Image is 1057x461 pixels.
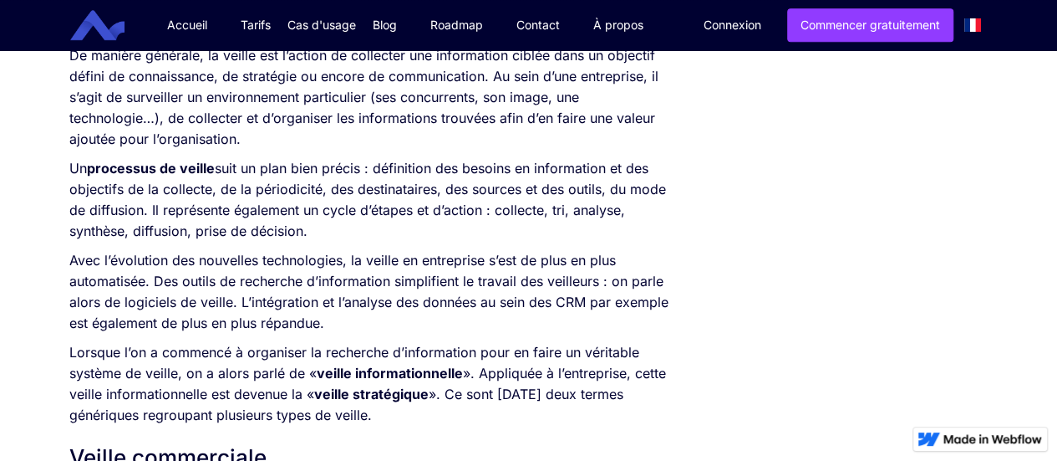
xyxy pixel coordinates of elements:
[69,342,677,426] p: Lorsque l’on a commencé à organiser la recherche d’information pour en faire un véritable système...
[943,434,1042,444] img: Made in Webflow
[83,10,137,41] a: home
[317,365,463,382] strong: veille informationnelle
[287,17,356,33] div: Cas d'usage
[69,250,677,334] p: Avec l’évolution des nouvelles technologies, la veille en entreprise s’est de plus en plus automa...
[87,160,215,177] strong: processus de veille
[69,158,677,242] p: Un suit un plan bien précis : définition des besoins en information et des objectifs de la collec...
[691,9,774,41] a: Connexion
[787,8,953,42] a: Commencer gratuitement
[69,45,677,150] p: De manière générale, la veille est l’action de collecter une information ciblée dans un objectif ...
[314,386,429,402] strong: veille stratégique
